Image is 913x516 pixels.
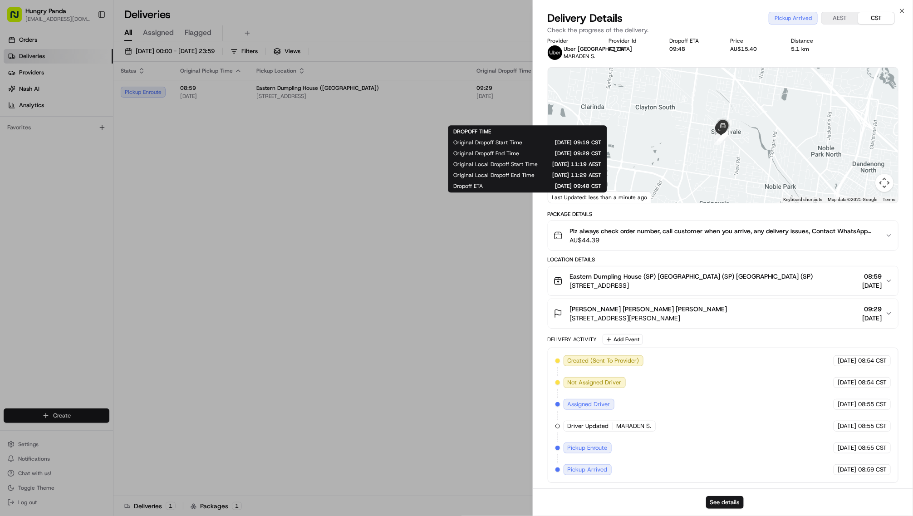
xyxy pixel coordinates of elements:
button: [PERSON_NAME] [PERSON_NAME] [PERSON_NAME][STREET_ADDRESS][PERSON_NAME]09:29[DATE] [548,299,898,328]
p: Check the progress of the delivery. [548,25,898,34]
a: Terms (opens in new tab) [883,197,895,202]
div: Package Details [548,211,898,218]
span: Map data ©2025 Google [828,197,877,202]
img: uber-new-logo.jpeg [548,45,562,60]
span: [PERSON_NAME] [28,205,74,212]
span: Dropoff ETA [454,182,483,190]
button: Map camera controls [875,174,893,192]
span: [DATE] [838,444,856,452]
img: Nash [9,73,27,91]
span: [DATE] [838,466,856,474]
div: Dropoff ETA [669,37,716,44]
div: Distance [791,37,838,44]
img: 1753817452368-0c19585d-7be3-40d9-9a41-2dc781b3d1eb [19,151,35,167]
div: Provider Id [609,37,655,44]
span: [DATE] 11:19 AEST [553,161,602,168]
p: Welcome 👋 [9,100,165,115]
a: 💻API Documentation [73,263,149,280]
div: 💻 [77,268,84,275]
span: [DATE] [862,314,882,323]
input: Clear [24,123,150,132]
span: Original Dropoff Start Time [454,139,523,146]
button: CST [858,12,894,24]
div: Start new chat [41,151,149,160]
span: [STREET_ADDRESS] [570,281,813,290]
div: 5.1 km [791,45,838,53]
span: Created (Sent To Provider) [568,357,639,365]
span: [DATE] [838,378,856,387]
div: 4 [711,131,728,148]
button: Start new chat [154,153,165,164]
span: [DATE] [838,357,856,365]
span: AU$44.39 [570,236,878,245]
span: 08:59 CST [858,466,887,474]
span: [DATE] [838,422,856,430]
span: [DATE] 09:29 CST [534,150,602,157]
span: Knowledge Base [18,267,69,276]
span: Pickup Enroute [568,444,608,452]
a: Powered byPylon [64,289,110,296]
span: • [30,229,33,236]
span: 08:54 CST [858,357,887,365]
div: Price [730,37,776,44]
span: MARADEN S. [564,53,596,60]
span: 8月19日 [80,205,102,212]
span: Not Assigned Driver [568,378,622,387]
div: Past conversations [9,182,61,189]
span: • [75,205,79,212]
span: [DATE] [862,281,882,290]
span: Delivery Details [548,11,623,25]
button: Eastern Dumpling House (SP) [GEOGRAPHIC_DATA] (SP) [GEOGRAPHIC_DATA] (SP)[STREET_ADDRESS]08:59[DATE] [548,266,898,295]
span: Driver Updated [568,422,609,430]
span: 08:55 CST [858,400,887,408]
div: Provider [548,37,594,44]
div: Location Details [548,256,898,263]
span: 08:55 CST [858,444,887,452]
button: See details [706,496,744,509]
a: 📗Knowledge Base [5,263,73,280]
span: Original Local Dropoff End Time [454,172,535,179]
div: AU$15.40 [730,45,776,53]
button: Add Event [603,334,643,345]
span: Eastern Dumpling House (SP) [GEOGRAPHIC_DATA] (SP) [GEOGRAPHIC_DATA] (SP) [570,272,813,281]
span: Original Local Dropoff Start Time [454,161,538,168]
div: 📗 [9,268,16,275]
span: Plz always check order number, call customer when you arrive, any delivery issues, Contact WhatsA... [570,226,878,236]
div: 09:48 [669,45,716,53]
span: 08:59 [862,272,882,281]
button: Keyboard shortcuts [783,197,822,203]
div: Delivery Activity [548,336,597,343]
span: [DATE] [838,400,856,408]
button: 4373F [609,45,626,53]
span: Uber [GEOGRAPHIC_DATA] [564,45,633,53]
span: API Documentation [86,267,146,276]
span: 08:55 CST [858,422,887,430]
span: Assigned Driver [568,400,610,408]
span: [DATE] 11:29 AEST [550,172,602,179]
img: 1736555255976-a54dd68f-1ca7-489b-9aae-adbdc363a1c4 [9,151,25,167]
img: Bea Lacdao [9,196,24,211]
button: Plz always check order number, call customer when you arrive, any delivery issues, Contact WhatsA... [548,221,898,250]
span: 09:29 [862,305,882,314]
span: [DATE] 09:19 CST [537,139,602,146]
span: [PERSON_NAME] [PERSON_NAME] [PERSON_NAME] [570,305,727,314]
button: AEST [822,12,858,24]
span: [DATE] 09:48 CST [498,182,602,190]
span: Original Dropoff End Time [454,150,520,157]
span: MARADEN S. [617,422,652,430]
div: Last Updated: less than a minute ago [548,192,651,203]
span: 08:54 CST [858,378,887,387]
div: We're available if you need us! [41,160,125,167]
span: DROPOFF TIME [454,128,491,135]
button: See all [141,180,165,191]
span: 8月15日 [35,229,56,236]
span: Pylon [90,289,110,296]
img: 1736555255976-a54dd68f-1ca7-489b-9aae-adbdc363a1c4 [18,205,25,212]
span: Pickup Arrived [568,466,608,474]
span: [STREET_ADDRESS][PERSON_NAME] [570,314,727,323]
